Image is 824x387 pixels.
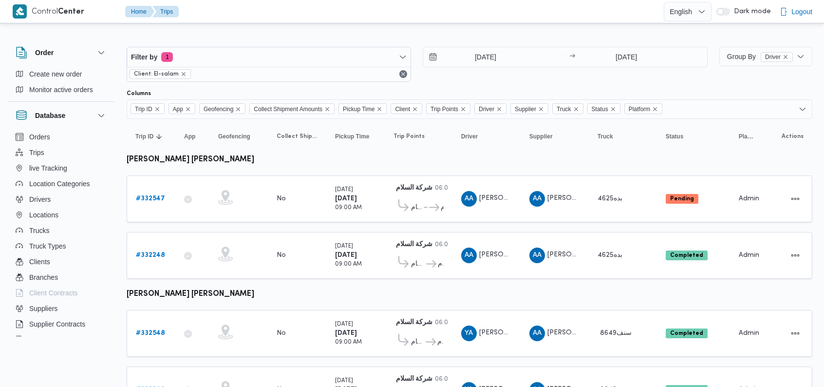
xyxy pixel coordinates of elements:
button: Drivers [12,192,111,207]
button: Status [662,129,725,144]
span: Devices [29,334,54,346]
input: Press the down key to open a popover containing a calendar. [578,47,675,67]
span: Filter by [131,51,157,63]
span: Driver [461,133,478,140]
button: Remove Supplier from selection in this group [538,106,544,112]
span: قسم الحمام [411,336,424,348]
span: شركة السلام [441,202,443,213]
span: Admin [739,252,759,258]
button: Clients [12,254,111,270]
span: Trip Points [431,104,458,115]
h3: Database [35,110,65,121]
h3: Order [35,47,54,58]
span: Collect Shipment Amounts [249,103,335,114]
div: Ahmad Abo Alsaaod Abadalhakiam Abadalohab [461,248,477,263]
span: بده4625 [598,252,622,258]
span: Dark mode [730,8,771,16]
button: App [180,129,205,144]
span: App [173,104,183,115]
small: 09:00 AM [335,262,362,267]
button: Remove Driver from selection in this group [496,106,502,112]
button: Locations [12,207,111,223]
button: Truck Types [12,238,111,254]
span: 8649سنف [600,330,632,336]
span: شركة السلام [438,258,444,270]
button: Geofencing [214,129,263,144]
button: Supplier Contracts [12,316,111,332]
a: #332248 [136,250,165,261]
span: Completed [666,251,708,260]
img: X8yXhbKr1z7QwAAAABJRU5ErkJggg== [13,4,27,19]
span: [PERSON_NAME] [547,195,603,201]
span: [PERSON_NAME] [547,252,603,258]
b: [DATE] [335,195,357,202]
b: # 332547 [136,195,165,202]
span: Pickup Time [338,103,387,114]
span: AA [465,191,473,207]
div: No [277,329,286,338]
button: Remove Pickup Time from selection in this group [376,106,382,112]
a: #332548 [136,328,165,339]
div: No [277,251,286,260]
b: [PERSON_NAME] [PERSON_NAME] [127,156,254,163]
small: 09:00 AM [335,340,362,345]
div: Ahmad Abo Alsaaod Abadalhakiam Abadalohab [461,191,477,207]
button: Remove Trip Points from selection in this group [460,106,466,112]
button: Driver [457,129,516,144]
b: [DATE] [335,330,357,336]
span: [PERSON_NAME] [PERSON_NAME] [479,252,592,258]
span: Collect Shipment Amounts [277,133,318,140]
input: Press the down key to open a popover containing a calendar. [423,47,534,67]
span: Truck [552,103,583,114]
button: Remove Client from selection in this group [412,106,418,112]
span: Client [395,104,410,115]
button: Remove Truck from selection in this group [573,106,579,112]
button: Trip IDSorted in descending order [131,129,170,144]
span: Trucks [29,225,49,236]
b: [PERSON_NAME] [PERSON_NAME] [127,290,254,298]
span: Location Categories [29,178,90,190]
span: App [184,133,195,140]
span: Status [587,103,620,114]
span: Supplier [515,104,536,115]
span: Suppliers [29,303,57,314]
span: مركز الحمام [411,258,425,270]
button: Home [125,6,154,18]
button: Suppliers [12,301,111,316]
div: Ahmad Abo Alsaaoduabadalhakiam Abadalohab [529,248,545,263]
span: Platform [739,133,755,140]
button: Monitor active orders [12,82,111,97]
svg: Sorted in descending order [155,133,163,140]
span: Client: El-salam [130,69,191,79]
span: Trip ID [135,104,152,115]
span: Geofencing [199,103,245,114]
span: Group By Driver [727,53,793,60]
span: Truck Types [29,240,66,252]
span: [PERSON_NAME] [PERSON_NAME] [479,329,592,336]
span: live Tracking [29,162,67,174]
div: → [569,54,575,60]
span: Trip Points [393,133,425,140]
span: Collect Shipment Amounts [254,104,322,115]
button: Actions [787,191,803,207]
span: Geofencing [218,133,250,140]
span: Driver [479,104,494,115]
button: Open list of options [799,105,806,113]
span: Driver [765,53,781,61]
span: Pickup Time [343,104,375,115]
button: Order [16,47,107,58]
div: Order [8,66,115,101]
button: Truck [594,129,652,144]
button: Remove Geofencing from selection in this group [235,106,241,112]
span: Trip ID; Sorted in descending order [135,133,153,140]
b: Completed [670,252,703,258]
span: Platform [629,104,651,115]
div: Ahmad Abo Alsaaoduabadalhakiam Abadalohab [529,191,545,207]
span: Status [666,133,684,140]
span: Status [592,104,608,115]
span: Locations [29,209,58,221]
span: Supplier [529,133,553,140]
span: Drivers [29,193,51,205]
button: Remove Collect Shipment Amounts from selection in this group [324,106,330,112]
button: Actions [787,248,803,263]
